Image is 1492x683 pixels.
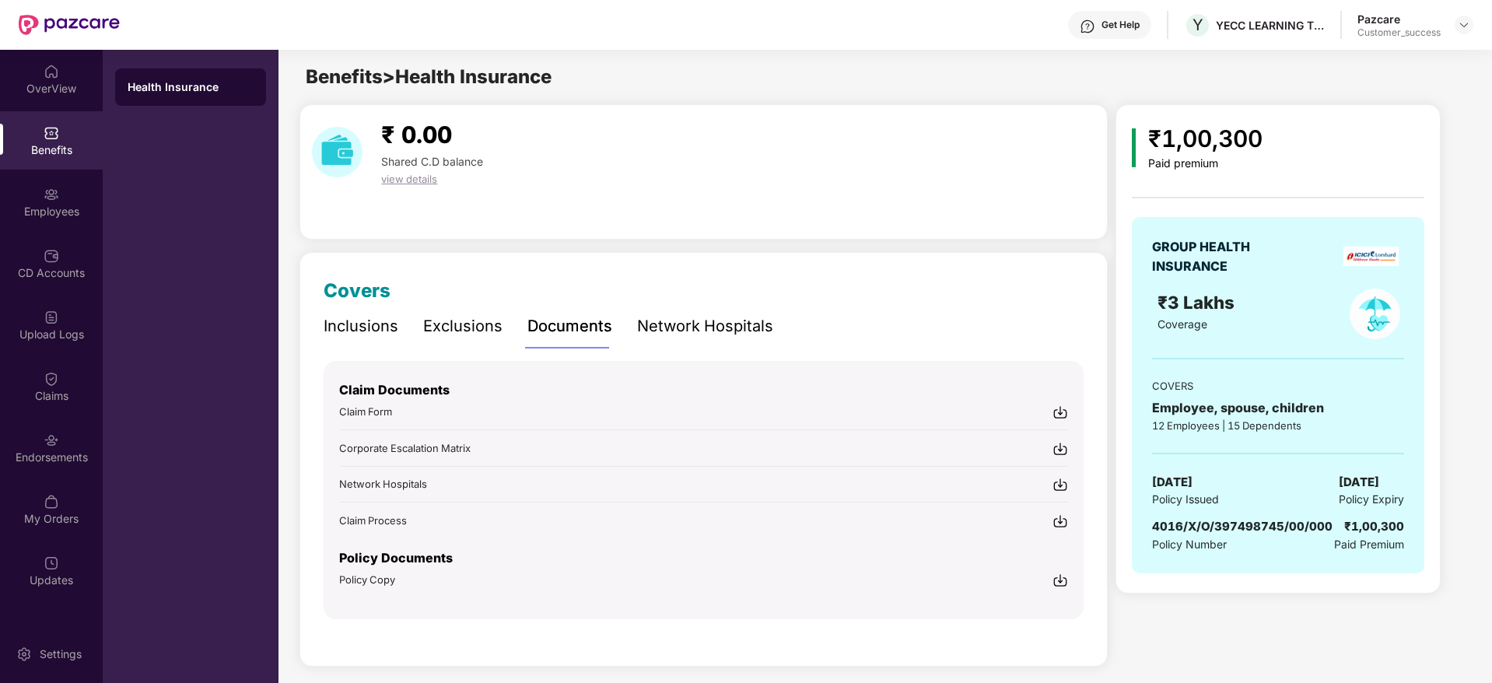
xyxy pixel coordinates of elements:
img: New Pazcare Logo [19,15,120,35]
div: GROUP HEALTH INSURANCE [1152,237,1288,276]
span: ₹3 Lakhs [1158,292,1239,313]
div: Exclusions [423,314,503,338]
span: view details [381,173,437,185]
div: Settings [35,646,86,662]
img: svg+xml;base64,PHN2ZyBpZD0iSGVscC0zMngzMiIgeG1sbnM9Imh0dHA6Ly93d3cudzMub3JnLzIwMDAvc3ZnIiB3aWR0aD... [1080,19,1095,34]
img: svg+xml;base64,PHN2ZyBpZD0iRG93bmxvYWQtMjR4MjQiIHhtbG5zPSJodHRwOi8vd3d3LnczLm9yZy8yMDAwL3N2ZyIgd2... [1052,441,1068,457]
span: Corporate Escalation Matrix [339,442,471,454]
img: download [312,127,362,177]
img: svg+xml;base64,PHN2ZyBpZD0iRG93bmxvYWQtMjR4MjQiIHhtbG5zPSJodHRwOi8vd3d3LnczLm9yZy8yMDAwL3N2ZyIgd2... [1052,477,1068,492]
div: ₹1,00,300 [1148,121,1263,157]
div: Network Hospitals [637,314,773,338]
img: svg+xml;base64,PHN2ZyBpZD0iRG93bmxvYWQtMjR4MjQiIHhtbG5zPSJodHRwOi8vd3d3LnczLm9yZy8yMDAwL3N2ZyIgd2... [1052,405,1068,420]
img: svg+xml;base64,PHN2ZyBpZD0iRG93bmxvYWQtMjR4MjQiIHhtbG5zPSJodHRwOi8vd3d3LnczLm9yZy8yMDAwL3N2ZyIgd2... [1052,513,1068,529]
div: 12 Employees | 15 Dependents [1152,418,1404,433]
div: Employee, spouse, children [1152,398,1404,418]
p: Policy Documents [339,548,1068,568]
img: svg+xml;base64,PHN2ZyBpZD0iVXBsb2FkX0xvZ3MiIGRhdGEtbmFtZT0iVXBsb2FkIExvZ3MiIHhtbG5zPSJodHRwOi8vd3... [44,310,59,325]
img: policyIcon [1350,289,1400,339]
span: Covers [324,279,391,302]
span: Policy Issued [1152,491,1219,508]
div: Customer_success [1357,26,1441,39]
span: ₹ 0.00 [381,121,452,149]
img: svg+xml;base64,PHN2ZyBpZD0iTXlfT3JkZXJzIiBkYXRhLW5hbWU9Ik15IE9yZGVycyIgeG1sbnM9Imh0dHA6Ly93d3cudz... [44,494,59,510]
img: svg+xml;base64,PHN2ZyBpZD0iQmVuZWZpdHMiIHhtbG5zPSJodHRwOi8vd3d3LnczLm9yZy8yMDAwL3N2ZyIgd2lkdGg9Ij... [44,125,59,141]
img: svg+xml;base64,PHN2ZyBpZD0iQ2xhaW0iIHhtbG5zPSJodHRwOi8vd3d3LnczLm9yZy8yMDAwL3N2ZyIgd2lkdGg9IjIwIi... [44,371,59,387]
img: svg+xml;base64,PHN2ZyBpZD0iRG93bmxvYWQtMjR4MjQiIHhtbG5zPSJodHRwOi8vd3d3LnczLm9yZy8yMDAwL3N2ZyIgd2... [1052,573,1068,588]
div: Get Help [1101,19,1140,31]
img: icon [1132,128,1136,167]
img: svg+xml;base64,PHN2ZyBpZD0iSG9tZSIgeG1sbnM9Imh0dHA6Ly93d3cudzMub3JnLzIwMDAvc3ZnIiB3aWR0aD0iMjAiIG... [44,64,59,79]
img: svg+xml;base64,PHN2ZyBpZD0iU2V0dGluZy0yMHgyMCIgeG1sbnM9Imh0dHA6Ly93d3cudzMub3JnLzIwMDAvc3ZnIiB3aW... [16,646,32,662]
p: Claim Documents [339,380,1068,400]
span: Paid Premium [1334,536,1404,553]
span: Claim Form [339,405,392,418]
img: insurerLogo [1343,247,1399,266]
span: Network Hospitals [339,478,427,490]
span: 4016/X/O/397498745/00/000 [1152,519,1333,534]
span: Benefits > Health Insurance [306,65,552,88]
img: svg+xml;base64,PHN2ZyBpZD0iQ0RfQWNjb3VudHMiIGRhdGEtbmFtZT0iQ0QgQWNjb3VudHMiIHhtbG5zPSJodHRwOi8vd3... [44,248,59,264]
div: Documents [527,314,612,338]
span: [DATE] [1152,473,1193,492]
span: Claim Process [339,514,407,527]
img: svg+xml;base64,PHN2ZyBpZD0iRW5kb3JzZW1lbnRzIiB4bWxucz0iaHR0cDovL3d3dy53My5vcmcvMjAwMC9zdmciIHdpZH... [44,433,59,448]
div: YECC LEARNING TECHNOLOGIES PRIVATE LIMITED [1216,18,1325,33]
span: [DATE] [1339,473,1379,492]
span: Policy Expiry [1339,491,1404,508]
div: Health Insurance [128,79,254,95]
div: COVERS [1152,378,1404,394]
span: Policy Copy [339,573,395,586]
div: Pazcare [1357,12,1441,26]
div: Inclusions [324,314,398,338]
div: Paid premium [1148,157,1263,170]
img: svg+xml;base64,PHN2ZyBpZD0iRHJvcGRvd24tMzJ4MzIiIHhtbG5zPSJodHRwOi8vd3d3LnczLm9yZy8yMDAwL3N2ZyIgd2... [1458,19,1470,31]
span: Coverage [1158,317,1207,331]
span: Y [1193,16,1203,34]
span: Policy Number [1152,538,1227,551]
span: Shared C.D balance [381,155,483,168]
img: svg+xml;base64,PHN2ZyBpZD0iRW1wbG95ZWVzIiB4bWxucz0iaHR0cDovL3d3dy53My5vcmcvMjAwMC9zdmciIHdpZHRoPS... [44,187,59,202]
div: ₹1,00,300 [1344,517,1404,536]
img: svg+xml;base64,PHN2ZyBpZD0iVXBkYXRlZCIgeG1sbnM9Imh0dHA6Ly93d3cudzMub3JnLzIwMDAvc3ZnIiB3aWR0aD0iMj... [44,555,59,571]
